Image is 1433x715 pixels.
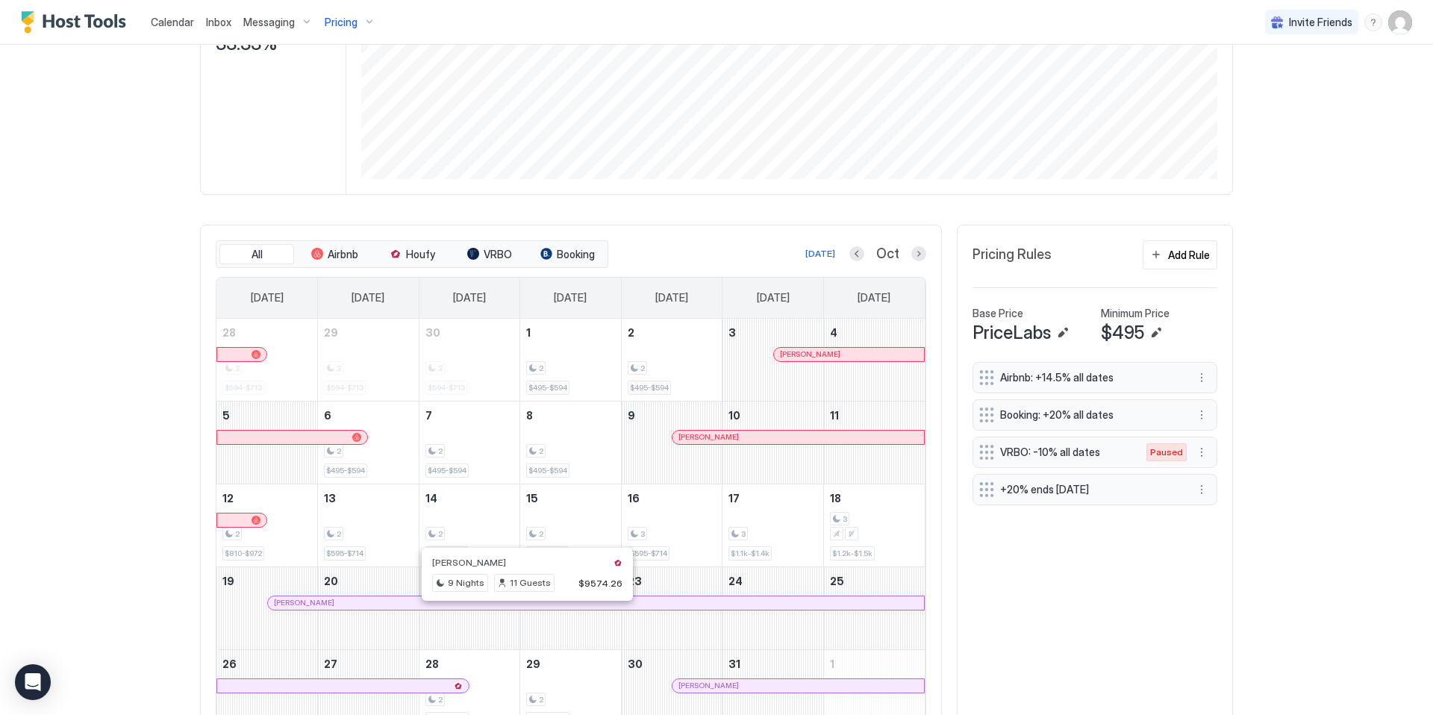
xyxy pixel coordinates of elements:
[216,402,317,429] a: October 5, 2025
[554,291,587,305] span: [DATE]
[528,383,567,393] span: $495-$594
[741,529,746,539] span: 3
[510,576,551,590] span: 11 Guests
[274,598,918,608] div: [PERSON_NAME]
[222,409,230,422] span: 5
[823,401,925,484] td: October 11, 2025
[722,484,823,512] a: October 17, 2025
[622,319,722,346] a: October 2, 2025
[318,319,419,346] a: September 29, 2025
[326,549,363,558] span: $595-$714
[526,409,533,422] span: 8
[640,363,645,373] span: 2
[520,650,621,678] a: October 29, 2025
[324,575,338,587] span: 20
[252,248,263,261] span: All
[628,575,642,587] span: 23
[805,247,835,260] div: [DATE]
[849,246,864,261] button: Previous month
[325,16,358,29] span: Pricing
[1101,307,1170,320] span: Minimum Price
[1101,322,1144,344] span: $495
[251,291,284,305] span: [DATE]
[236,278,299,318] a: Sunday
[520,319,622,402] td: October 1, 2025
[655,291,688,305] span: [DATE]
[742,278,805,318] a: Friday
[1000,483,1178,496] span: +20% ends [DATE]
[824,319,925,346] a: October 4, 2025
[1193,443,1211,461] button: More options
[1193,443,1211,461] div: menu
[621,484,722,566] td: October 16, 2025
[530,244,605,265] button: Booking
[728,575,743,587] span: 24
[628,326,634,339] span: 2
[1364,13,1382,31] div: menu
[1193,481,1211,499] div: menu
[728,658,740,670] span: 31
[722,650,823,678] a: October 31, 2025
[318,567,419,595] a: October 20, 2025
[640,529,645,539] span: 3
[222,492,234,505] span: 12
[1000,408,1178,422] span: Booking: +20% all dates
[453,291,486,305] span: [DATE]
[722,402,823,429] a: October 10, 2025
[876,246,899,263] span: Oct
[216,650,317,678] a: October 26, 2025
[438,529,443,539] span: 2
[678,432,739,442] span: [PERSON_NAME]
[151,16,194,28] span: Calendar
[843,514,847,524] span: 3
[318,319,419,402] td: September 29, 2025
[337,446,341,456] span: 2
[222,326,236,339] span: 28
[539,695,543,705] span: 2
[539,363,543,373] span: 2
[830,326,837,339] span: 4
[622,567,722,595] a: October 23, 2025
[728,326,736,339] span: 3
[425,326,440,339] span: 30
[630,383,669,393] span: $495-$594
[520,484,622,566] td: October 15, 2025
[337,529,341,539] span: 2
[225,549,262,558] span: $810-$972
[243,16,295,29] span: Messaging
[438,695,443,705] span: 2
[274,598,334,608] span: [PERSON_NAME]
[419,566,520,649] td: October 21, 2025
[1193,481,1211,499] button: More options
[824,650,925,678] a: November 1, 2025
[297,244,372,265] button: Airbnb
[1150,446,1183,459] span: Paused
[728,409,740,422] span: 10
[337,278,399,318] a: Monday
[21,11,133,34] div: Host Tools Logo
[824,402,925,429] a: October 11, 2025
[630,549,667,558] span: $595-$714
[557,248,595,261] span: Booking
[425,492,437,505] span: 14
[526,658,540,670] span: 29
[419,319,520,346] a: September 30, 2025
[1193,406,1211,424] button: More options
[843,278,905,318] a: Saturday
[1147,324,1165,342] button: Edit
[526,326,531,339] span: 1
[803,245,837,263] button: [DATE]
[425,658,439,670] span: 28
[326,466,365,475] span: $495-$594
[528,466,567,475] span: $495-$594
[438,278,501,318] a: Tuesday
[621,401,722,484] td: October 9, 2025
[911,246,926,261] button: Next month
[731,549,769,558] span: $1.1k-$1.4k
[432,557,506,568] span: [PERSON_NAME]
[318,484,419,566] td: October 13, 2025
[830,492,841,505] span: 18
[830,658,834,670] span: 1
[520,319,621,346] a: October 1, 2025
[428,466,466,475] span: $495-$594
